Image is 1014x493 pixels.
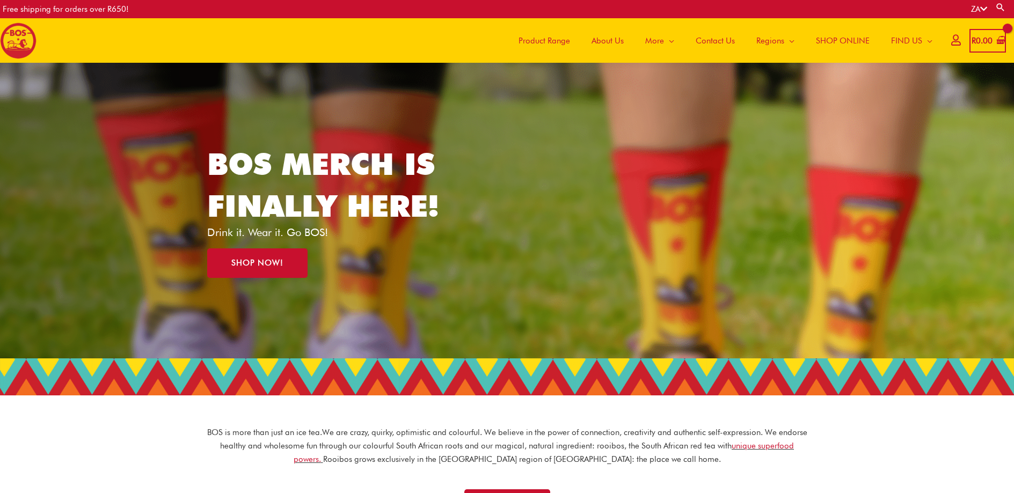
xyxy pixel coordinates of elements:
[645,25,664,57] span: More
[816,25,870,57] span: SHOP ONLINE
[207,146,439,224] a: BOS MERCH IS FINALLY HERE!
[696,25,735,57] span: Contact Us
[685,18,746,63] a: Contact Us
[207,426,808,466] p: BOS is more than just an ice tea. We are crazy, quirky, optimistic and colourful. We believe in t...
[756,25,784,57] span: Regions
[508,18,581,63] a: Product Range
[995,2,1006,12] a: Search button
[891,25,922,57] span: FIND US
[592,25,624,57] span: About Us
[972,36,976,46] span: R
[969,29,1006,53] a: View Shopping Cart, empty
[231,259,283,267] span: SHOP NOW!
[746,18,805,63] a: Regions
[519,25,570,57] span: Product Range
[500,18,943,63] nav: Site Navigation
[805,18,880,63] a: SHOP ONLINE
[581,18,634,63] a: About Us
[207,248,308,278] a: SHOP NOW!
[207,227,455,238] p: Drink it. Wear it. Go BOS!
[972,36,993,46] bdi: 0.00
[294,441,794,464] a: unique superfood powers.
[634,18,685,63] a: More
[971,4,987,14] a: ZA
